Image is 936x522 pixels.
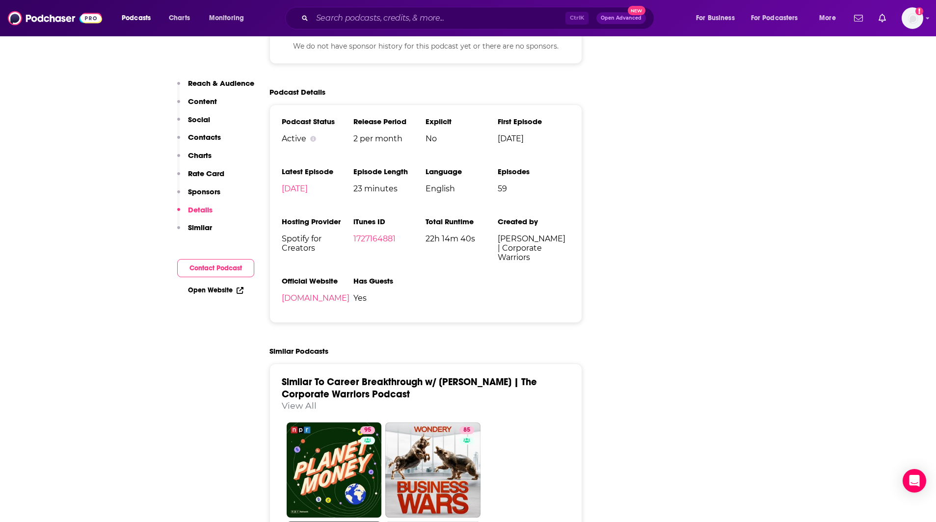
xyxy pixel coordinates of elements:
[269,346,328,356] h2: Similar Podcasts
[282,134,354,143] div: Active
[628,6,645,15] span: New
[169,11,190,25] span: Charts
[177,259,254,277] button: Contact Podcast
[282,167,354,176] h3: Latest Episode
[188,169,224,178] p: Rate Card
[282,376,537,400] a: Similar To Career Breakthrough w/ [PERSON_NAME] | The Corporate Warriors Podcast
[353,167,426,176] h3: Episode Length
[353,293,426,303] span: Yes
[426,134,498,143] span: No
[177,132,221,151] button: Contacts
[177,187,220,205] button: Sponsors
[426,234,498,243] span: 22h 14m 40s
[282,117,354,126] h3: Podcast Status
[188,223,212,232] p: Similar
[353,117,426,126] h3: Release Period
[819,11,836,25] span: More
[188,286,243,294] a: Open Website
[188,151,212,160] p: Charts
[188,78,254,88] p: Reach & Audience
[209,11,244,25] span: Monitoring
[202,10,257,26] button: open menu
[498,167,570,176] h3: Episodes
[177,169,224,187] button: Rate Card
[282,41,570,52] p: We do not have sponsor history for this podcast yet or there are no sponsors.
[875,10,890,26] a: Show notifications dropdown
[426,167,498,176] h3: Language
[696,11,735,25] span: For Business
[850,10,867,26] a: Show notifications dropdown
[353,217,426,226] h3: iTunes ID
[177,78,254,97] button: Reach & Audience
[188,187,220,196] p: Sponsors
[177,115,210,133] button: Social
[459,426,474,434] a: 85
[188,97,217,106] p: Content
[812,10,848,26] button: open menu
[294,7,664,29] div: Search podcasts, credits, & more...
[282,217,354,226] h3: Hosting Provider
[745,10,812,26] button: open menu
[282,234,354,253] span: Spotify for Creators
[8,9,102,27] img: Podchaser - Follow, Share and Rate Podcasts
[915,7,923,15] svg: Add a profile image
[902,7,923,29] span: Logged in as AtriaBooks
[498,117,570,126] h3: First Episode
[426,184,498,193] span: English
[426,117,498,126] h3: Explicit
[353,184,426,193] span: 23 minutes
[177,151,212,169] button: Charts
[463,425,470,435] span: 85
[282,293,349,303] a: [DOMAIN_NAME]
[177,97,217,115] button: Content
[287,422,382,518] a: 95
[269,87,325,97] h2: Podcast Details
[353,134,426,143] span: 2 per month
[177,223,212,241] button: Similar
[188,205,213,214] p: Details
[282,400,317,411] a: View All
[385,422,481,518] a: 85
[902,7,923,29] button: Show profile menu
[188,115,210,124] p: Social
[689,10,747,26] button: open menu
[282,184,308,193] a: [DATE]
[364,425,371,435] span: 95
[903,469,926,493] div: Open Intercom Messenger
[353,234,396,243] a: 1727164881
[596,12,646,24] button: Open AdvancedNew
[498,184,570,193] span: 59
[115,10,163,26] button: open menu
[902,7,923,29] img: User Profile
[353,276,426,286] h3: Has Guests
[282,276,354,286] h3: Official Website
[565,12,588,25] span: Ctrl K
[162,10,196,26] a: Charts
[498,134,570,143] span: [DATE]
[177,205,213,223] button: Details
[360,426,375,434] a: 95
[498,217,570,226] h3: Created by
[188,132,221,142] p: Contacts
[498,234,570,262] span: [PERSON_NAME] | Corporate Warriors
[751,11,798,25] span: For Podcasters
[122,11,151,25] span: Podcasts
[426,217,498,226] h3: Total Runtime
[312,10,565,26] input: Search podcasts, credits, & more...
[601,16,642,21] span: Open Advanced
